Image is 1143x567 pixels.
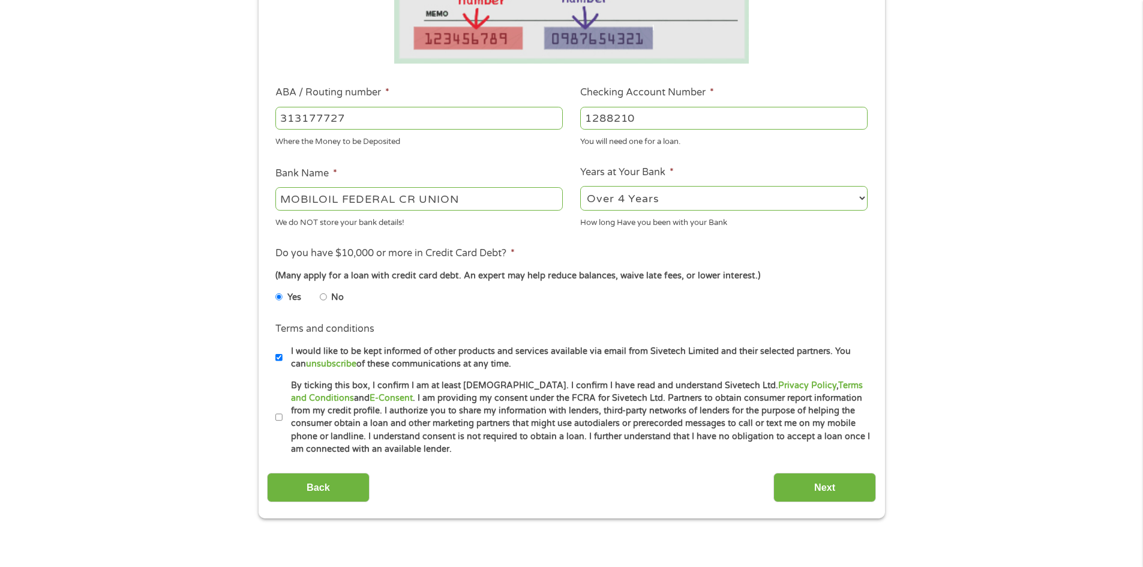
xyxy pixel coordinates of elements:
div: Where the Money to be Deposited [275,132,563,148]
label: No [331,291,344,304]
label: By ticking this box, I confirm I am at least [DEMOGRAPHIC_DATA]. I confirm I have read and unders... [283,379,871,456]
input: Next [773,473,876,502]
label: Yes [287,291,301,304]
label: Do you have $10,000 or more in Credit Card Debt? [275,247,515,260]
label: Terms and conditions [275,323,374,335]
a: Terms and Conditions [291,380,863,403]
a: Privacy Policy [778,380,836,391]
label: ABA / Routing number [275,86,389,99]
input: 345634636 [580,107,868,130]
label: Bank Name [275,167,337,180]
a: E-Consent [370,393,413,403]
div: How long Have you been with your Bank [580,212,868,229]
input: Back [267,473,370,502]
div: We do NOT store your bank details! [275,212,563,229]
label: Years at Your Bank [580,166,674,179]
div: You will need one for a loan. [580,132,868,148]
a: unsubscribe [306,359,356,369]
label: Checking Account Number [580,86,714,99]
input: 263177916 [275,107,563,130]
label: I would like to be kept informed of other products and services available via email from Sivetech... [283,345,871,371]
div: (Many apply for a loan with credit card debt. An expert may help reduce balances, waive late fees... [275,269,867,283]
